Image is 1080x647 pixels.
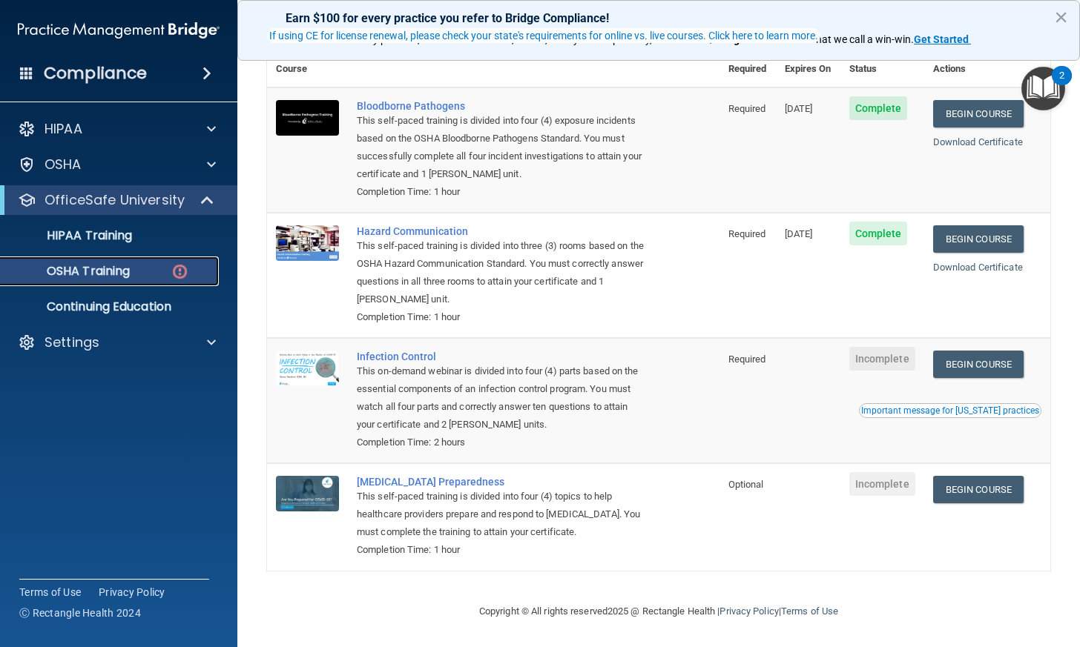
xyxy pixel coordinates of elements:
span: Complete [849,222,908,245]
p: HIPAA Training [10,228,132,243]
span: Required [728,354,766,365]
span: [DATE] [785,228,813,239]
div: Copyright © All rights reserved 2025 @ Rectangle Health | | [388,588,929,635]
a: Hazard Communication [357,225,645,237]
img: danger-circle.6113f641.png [171,262,189,281]
button: Open Resource Center, 2 new notifications [1021,67,1065,110]
p: OfficeSafe University [45,191,185,209]
a: [MEDICAL_DATA] Preparedness [357,476,645,488]
th: Actions [924,51,1050,87]
a: Terms of Use [781,605,838,617]
p: HIPAA [45,120,82,138]
a: OSHA [18,156,216,173]
div: Important message for [US_STATE] practices [861,406,1039,415]
p: Settings [45,334,99,351]
div: Completion Time: 1 hour [357,308,645,326]
button: Close [1054,5,1068,29]
th: Course [267,51,348,87]
span: Complete [849,96,908,120]
a: Privacy Policy [99,585,165,600]
th: Expires On [776,51,840,87]
a: Download Certificate [933,136,1023,147]
a: OfficeSafe University [18,191,215,209]
p: Continuing Education [10,299,212,314]
h4: Compliance [44,63,147,84]
a: Terms of Use [19,585,81,600]
div: This on-demand webinar is divided into four (4) parts based on the essential components of an inf... [357,362,645,434]
span: [DATE] [785,103,813,114]
p: Earn $100 for every practice you refer to Bridge Compliance! [286,11,1032,25]
span: Optional [728,479,764,490]
strong: Get Started [914,33,969,45]
a: Begin Course [933,225,1024,253]
div: This self-paced training is divided into four (4) topics to help healthcare providers prepare and... [357,488,645,541]
th: Required [720,51,776,87]
p: OSHA [45,156,82,173]
a: Begin Course [933,351,1024,378]
p: OSHA Training [10,264,130,279]
button: Read this if you are a dental practitioner in the state of CA [859,403,1041,418]
span: ! That's what we call a win-win. [773,33,914,45]
a: Begin Course [933,100,1024,127]
a: Settings [18,334,216,351]
span: Incomplete [849,472,915,496]
a: Get Started [914,33,971,45]
div: This self-paced training is divided into three (3) rooms based on the OSHA Hazard Communication S... [357,237,645,308]
a: Begin Course [933,476,1024,503]
a: Download Certificate [933,262,1023,273]
img: PMB logo [18,16,220,45]
div: Completion Time: 2 hours [357,434,645,451]
button: If using CE for license renewal, please check your state's requirements for online vs. live cours... [267,28,820,43]
th: Status [840,51,924,87]
div: 2 [1059,76,1064,95]
div: This self-paced training is divided into four (4) exposure incidents based on the OSHA Bloodborne... [357,112,645,183]
div: If using CE for license renewal, please check your state's requirements for online vs. live cours... [269,30,818,41]
a: Privacy Policy [720,605,778,617]
a: HIPAA [18,120,216,138]
div: Completion Time: 1 hour [357,183,645,201]
span: Incomplete [849,347,915,371]
a: Infection Control [357,351,645,362]
span: Required [728,228,766,239]
iframe: Drift Widget Chat Controller [1006,545,1062,601]
span: Required [728,103,766,114]
span: Ⓒ Rectangle Health 2024 [19,605,141,620]
a: Bloodborne Pathogens [357,100,645,112]
div: Completion Time: 1 hour [357,541,645,559]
